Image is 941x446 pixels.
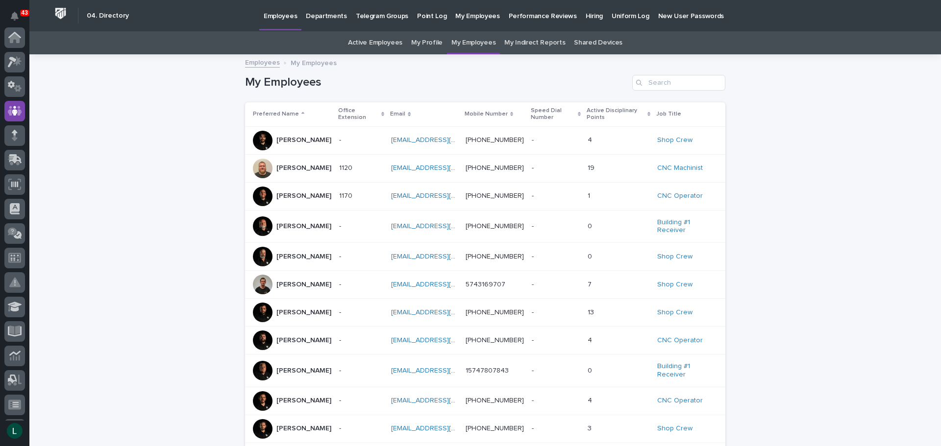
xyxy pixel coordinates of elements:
tr: [PERSON_NAME]-- [EMAIL_ADDRESS][DOMAIN_NAME] [PHONE_NUMBER] -- 44 CNC Operator [245,387,725,415]
a: 15747807843 [466,367,509,374]
p: 0 [588,365,594,375]
a: [EMAIL_ADDRESS][DOMAIN_NAME] [391,397,502,404]
tr: [PERSON_NAME]-- [EMAIL_ADDRESS][DOMAIN_NAME] 15747807843 -- 00 Building #1 Receiver [245,354,725,387]
a: CNC Operator [657,336,703,345]
a: [EMAIL_ADDRESS][DOMAIN_NAME] [391,253,502,260]
a: My Employees [451,31,495,54]
p: [PERSON_NAME] [276,136,331,144]
p: - [339,306,343,317]
a: CNC Operator [657,397,703,405]
a: My Profile [411,31,443,54]
p: - [532,306,536,317]
p: - [532,423,536,433]
p: [PERSON_NAME] [276,164,331,172]
p: Mobile Number [465,109,508,119]
p: [PERSON_NAME] [276,222,331,231]
p: Speed Dial Number [531,105,575,123]
p: - [532,220,536,231]
p: - [532,279,536,289]
a: 5743169707 [466,281,505,288]
p: 1170 [339,190,354,200]
p: - [339,220,343,231]
p: - [339,334,343,345]
a: [PHONE_NUMBER] [466,425,524,432]
p: - [532,251,536,261]
p: [PERSON_NAME] [276,397,331,405]
a: My Indirect Reports [504,31,565,54]
p: 0 [588,251,594,261]
tr: [PERSON_NAME]-- [EMAIL_ADDRESS][DOMAIN_NAME] [PHONE_NUMBER] -- 00 Shop Crew [245,243,725,271]
tr: [PERSON_NAME]-- [EMAIL_ADDRESS][DOMAIN_NAME] [PHONE_NUMBER] -- 44 CNC Operator [245,327,725,354]
p: 19 [588,162,596,172]
p: - [339,251,343,261]
a: [PHONE_NUMBER] [466,137,524,143]
tr: [PERSON_NAME]11701170 [EMAIL_ADDRESS][DOMAIN_NAME] [PHONE_NUMBER] -- 11 CNC Operator [245,182,725,210]
p: 43 [22,9,28,16]
p: 1 [588,190,592,200]
a: [EMAIL_ADDRESS][DOMAIN_NAME] [391,223,502,230]
p: - [532,162,536,172]
a: [EMAIL_ADDRESS][DOMAIN_NAME] [391,164,502,171]
tr: [PERSON_NAME]-- [EMAIL_ADDRESS][DOMAIN_NAME] [PHONE_NUMBER] -- 44 Shop Crew [245,126,725,154]
p: - [339,279,343,289]
a: [EMAIL_ADDRESS][DOMAIN_NAME] [391,137,502,143]
a: Building #1 Receiver [657,362,710,379]
p: Active Disciplinary Points [587,105,644,123]
p: - [532,134,536,144]
p: 4 [588,395,594,405]
a: Shop Crew [657,424,693,433]
tr: [PERSON_NAME]11201120 [EMAIL_ADDRESS][DOMAIN_NAME] [PHONE_NUMBER] -- 1919 CNC Machinist [245,154,725,182]
p: [PERSON_NAME] [276,308,331,317]
p: [PERSON_NAME] [276,253,331,261]
p: [PERSON_NAME] [276,424,331,433]
p: [PERSON_NAME] [276,192,331,200]
button: users-avatar [4,421,25,441]
button: Notifications [4,6,25,26]
p: Office Extension [338,105,379,123]
p: 1120 [339,162,354,172]
a: Employees [245,56,280,68]
a: Shop Crew [657,281,693,289]
a: Shop Crew [657,136,693,144]
a: [EMAIL_ADDRESS][DOMAIN_NAME] [391,309,502,316]
tr: [PERSON_NAME]-- [EMAIL_ADDRESS][DOMAIN_NAME] [PHONE_NUMBER] -- 1313 Shop Crew [245,299,725,327]
h1: My Employees [245,75,628,90]
p: Job Title [656,109,681,119]
p: - [339,365,343,375]
a: [EMAIL_ADDRESS][DOMAIN_NAME] [391,367,502,374]
div: Notifications43 [12,12,25,27]
p: - [339,134,343,144]
a: [PHONE_NUMBER] [466,223,524,230]
p: 4 [588,334,594,345]
a: [PHONE_NUMBER] [466,192,524,199]
p: 7 [588,279,594,289]
a: [EMAIL_ADDRESS][DOMAIN_NAME] [391,281,502,288]
a: CNC Operator [657,192,703,200]
a: Active Employees [348,31,402,54]
p: [PERSON_NAME] [276,336,331,345]
p: [PERSON_NAME] [276,367,331,375]
img: Workspace Logo [51,4,70,23]
a: Shop Crew [657,253,693,261]
tr: [PERSON_NAME]-- [EMAIL_ADDRESS][DOMAIN_NAME] 5743169707 -- 77 Shop Crew [245,271,725,299]
p: - [532,190,536,200]
a: [PHONE_NUMBER] [466,253,524,260]
a: [EMAIL_ADDRESS][DOMAIN_NAME] [391,192,502,199]
p: - [532,395,536,405]
a: CNC Machinist [657,164,703,172]
p: 4 [588,134,594,144]
tr: [PERSON_NAME]-- [EMAIL_ADDRESS][DOMAIN_NAME] [PHONE_NUMBER] -- 33 Shop Crew [245,415,725,443]
a: [PHONE_NUMBER] [466,164,524,171]
h2: 04. Directory [87,12,129,20]
a: Shop Crew [657,308,693,317]
p: My Employees [291,57,337,68]
p: - [532,334,536,345]
a: Shared Devices [574,31,622,54]
p: Preferred Name [253,109,299,119]
p: [PERSON_NAME] [276,281,331,289]
tr: [PERSON_NAME]-- [EMAIL_ADDRESS][DOMAIN_NAME] [PHONE_NUMBER] -- 00 Building #1 Receiver [245,210,725,243]
p: 3 [588,423,594,433]
input: Search [632,75,725,91]
a: [PHONE_NUMBER] [466,397,524,404]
